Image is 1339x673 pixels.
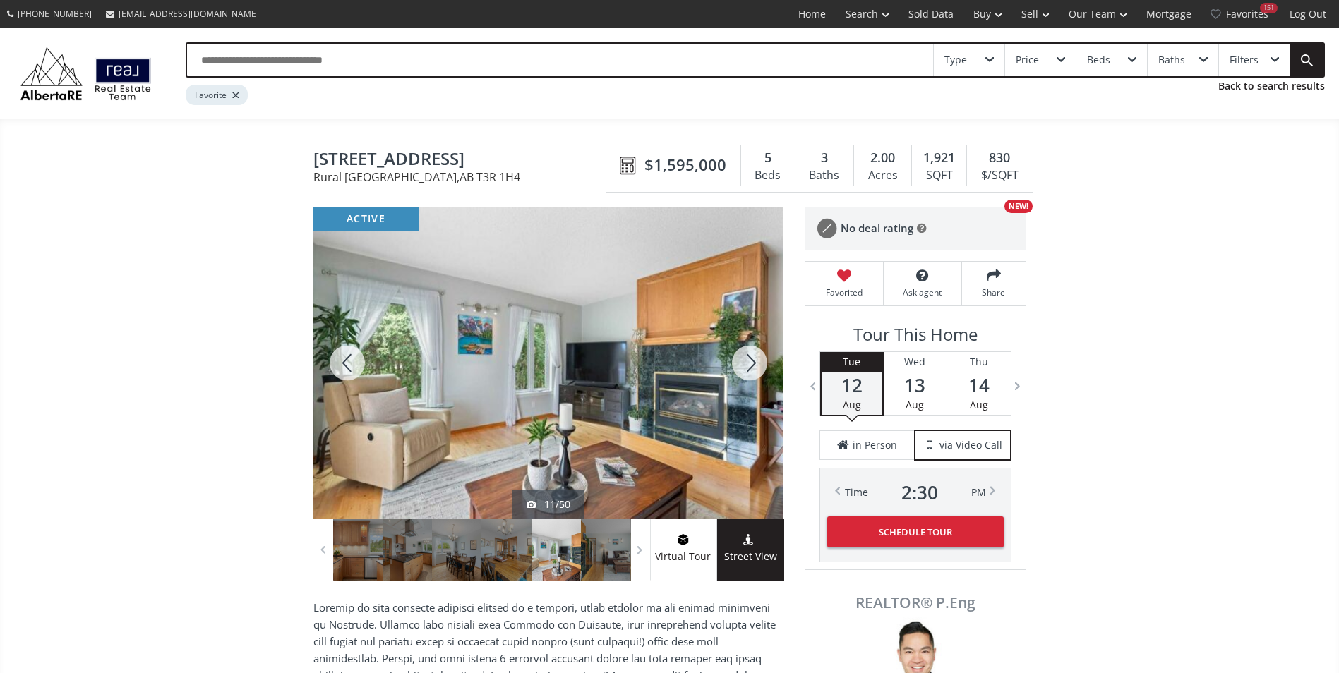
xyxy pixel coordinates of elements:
div: 31 Biggar Heights Bay Rural Rocky View County, AB T3R 1H4 - Photo 11 of 50 [313,207,783,519]
span: REALTOR® P.Eng [821,595,1010,610]
div: Baths [803,165,846,186]
span: Aug [970,398,988,411]
a: [EMAIL_ADDRESS][DOMAIN_NAME] [99,1,266,27]
div: SQFT [919,165,959,186]
div: Beds [748,165,788,186]
div: Baths [1158,55,1185,65]
div: active [313,207,419,231]
span: 31 Biggar Heights Bay [313,150,613,171]
img: Logo [14,44,157,104]
div: Price [1016,55,1039,65]
div: 11/50 [527,497,570,511]
button: Schedule Tour [827,516,1004,547]
div: Wed [884,352,947,372]
span: 13 [884,375,947,395]
div: NEW! [1004,200,1033,213]
img: rating icon [812,214,841,243]
span: Ask agent [891,286,954,298]
div: Tue [822,352,882,372]
a: virtual tour iconVirtual Tour [650,519,717,581]
div: Acres [861,165,904,186]
div: Thu [947,352,1011,372]
div: 151 [1260,3,1278,13]
span: in Person [853,438,897,452]
div: 2.00 [861,149,904,167]
div: Type [944,55,967,65]
span: [EMAIL_ADDRESS][DOMAIN_NAME] [119,8,259,20]
span: Aug [843,398,861,411]
div: 5 [748,149,788,167]
span: Street View [717,549,784,565]
span: 12 [822,375,882,395]
span: via Video Call [939,438,1002,452]
span: 1,921 [923,149,955,167]
h3: Tour This Home [819,325,1011,351]
div: 830 [974,149,1025,167]
div: 3 [803,149,846,167]
span: $1,595,000 [644,154,726,176]
span: Share [969,286,1019,298]
div: Filters [1230,55,1259,65]
div: $/SQFT [974,165,1025,186]
div: Favorite [186,85,248,105]
span: 2 : 30 [901,483,938,502]
span: Virtual Tour [650,549,716,565]
div: Time PM [845,483,986,502]
span: Rural [GEOGRAPHIC_DATA] , AB T3R 1H4 [313,171,613,183]
span: No deal rating [841,221,913,236]
a: Back to search results [1218,79,1325,93]
div: Beds [1087,55,1110,65]
span: [PHONE_NUMBER] [18,8,92,20]
img: virtual tour icon [676,534,690,545]
span: Favorited [812,286,876,298]
span: Aug [906,398,924,411]
span: 14 [947,375,1011,395]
